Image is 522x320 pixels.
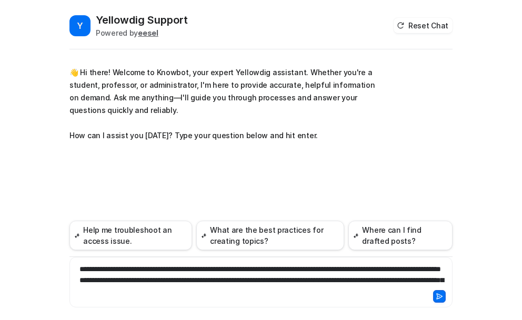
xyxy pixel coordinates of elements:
[69,15,91,36] span: Y
[96,13,188,27] h2: Yellowdig Support
[69,66,377,142] p: 👋 Hi there! Welcome to Knowbot, your expert Yellowdig assistant. Whether you're a student, profes...
[196,221,344,250] button: What are the best practices for creating topics?
[138,28,158,37] b: eesel
[394,18,453,33] button: Reset Chat
[96,27,188,38] div: Powered by
[69,221,192,250] button: Help me troubleshoot an access issue.
[348,221,453,250] button: Where can I find drafted posts?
